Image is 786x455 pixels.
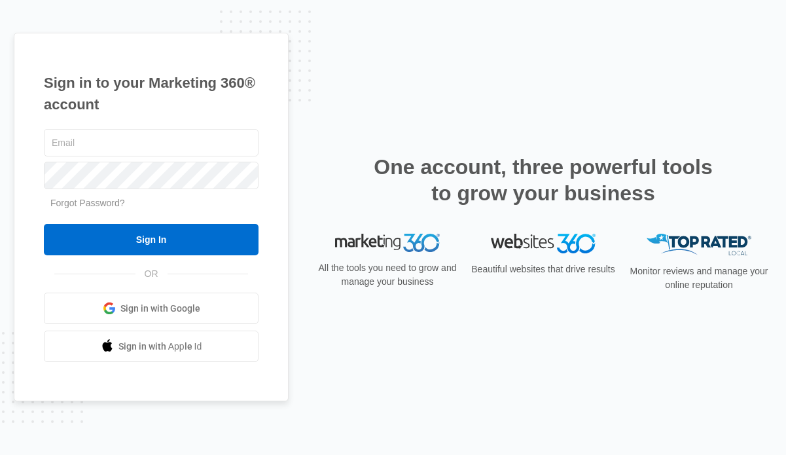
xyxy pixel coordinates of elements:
input: Sign In [44,224,259,255]
img: Marketing 360 [335,234,440,252]
a: Forgot Password? [50,198,125,208]
p: All the tools you need to grow and manage your business [314,261,461,289]
h2: One account, three powerful tools to grow your business [370,154,717,206]
a: Sign in with Apple Id [44,331,259,362]
img: Top Rated Local [647,234,751,255]
span: OR [135,267,168,281]
span: Sign in with Google [120,302,200,316]
p: Monitor reviews and manage your online reputation [626,264,772,292]
p: Beautiful websites that drive results [470,263,616,276]
span: Sign in with Apple Id [118,340,202,354]
input: Email [44,129,259,156]
img: Websites 360 [491,234,596,253]
a: Sign in with Google [44,293,259,324]
h1: Sign in to your Marketing 360® account [44,72,259,115]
